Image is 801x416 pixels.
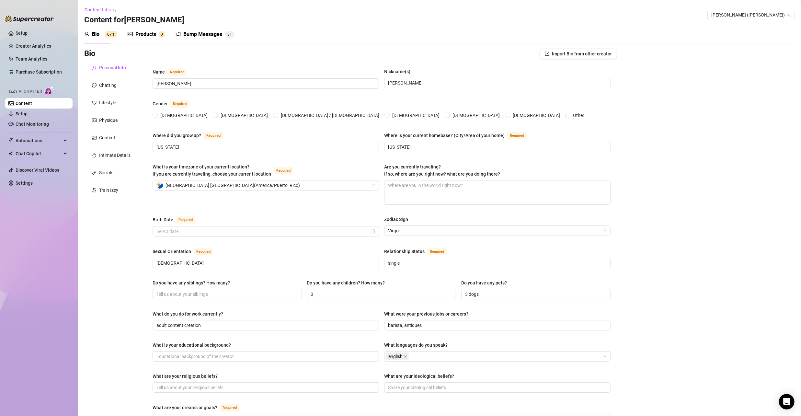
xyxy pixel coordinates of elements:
span: english [388,353,403,360]
label: Do you have any children? How many? [307,279,390,286]
input: Sexual Orientation [156,260,374,267]
input: Do you have any siblings? How many? [156,291,297,298]
label: Relationship Status [384,248,454,255]
span: user [92,65,97,70]
span: 1 [230,32,232,37]
span: link [92,170,97,175]
sup: 31 [225,31,235,38]
span: [DEMOGRAPHIC_DATA] [390,112,442,119]
div: Intimate Details [99,152,131,159]
span: Chat Copilot [16,148,62,159]
span: user [84,31,89,37]
span: Automations [16,135,62,146]
label: Where is your current homebase? (City/Area of your home) [384,132,534,139]
input: Name [156,80,374,87]
img: Chat Copilot [8,151,13,156]
div: Sexual Orientation [153,248,191,255]
span: close [404,355,407,358]
button: Content Library [84,5,122,15]
div: Nickname(s) [384,68,410,75]
div: What are your ideological beliefs? [384,373,454,380]
span: Virgo [388,226,607,236]
h3: Bio [84,49,96,59]
span: thunderbolt [8,138,14,143]
span: picture [128,31,133,37]
div: Do you have any siblings? How many? [153,279,230,286]
span: Izzy AI Chatter [9,88,42,95]
div: Products [135,30,156,38]
a: Setup [16,30,28,36]
div: Do you have any pets? [461,279,507,286]
span: Required [194,248,213,255]
label: Birth Date [153,216,202,224]
span: import [545,52,549,56]
img: bq [156,182,163,189]
input: What do you do for work currently? [156,322,374,329]
label: Zodiac Sign [384,216,413,223]
input: What are your religious beliefs? [156,384,374,391]
div: Zodiac Sign [384,216,408,223]
input: What are your ideological beliefs? [388,384,605,391]
div: What do you do for work currently? [153,310,223,318]
input: What were your previous jobs or careers? [388,322,605,329]
span: Required [274,167,293,174]
div: Personal Info [99,64,126,71]
sup: 0 [159,31,165,38]
div: Socials [99,169,113,176]
span: Required [176,216,195,224]
input: What is your educational background? [156,353,374,360]
div: Lifestyle [99,99,116,106]
label: What are your dreams or goals? [153,404,246,411]
a: Content [16,101,32,106]
div: Train Izzy [99,187,118,194]
span: Required [204,132,223,139]
label: What were your previous jobs or careers? [384,310,473,318]
img: AI Chatter [44,86,54,95]
button: Import Bio from other creator [540,49,617,59]
span: Required [427,248,447,255]
span: Are you currently traveling? If so, where are you right now? what are you doing there? [384,164,500,177]
span: Required [507,132,527,139]
span: Required [170,100,190,108]
div: What are your dreams or goals? [153,404,217,411]
span: picture [92,135,97,140]
span: Import Bio from other creator [552,51,612,56]
span: fire [92,153,97,157]
div: Gender [153,100,168,107]
label: Gender [153,100,197,108]
span: experiment [92,188,97,192]
input: Do you have any children? How many? [311,291,451,298]
a: Purchase Subscription [16,67,67,77]
div: Name [153,68,165,75]
span: notification [176,31,181,37]
label: Do you have any pets? [461,279,511,286]
span: What is your timezone of your current location? If you are currently traveling, choose your curre... [153,164,271,177]
img: logo-BBDzfeDw.svg [5,16,54,22]
label: Name [153,68,194,76]
a: Team Analytics [16,56,47,62]
span: [GEOGRAPHIC_DATA] [GEOGRAPHIC_DATA] ( America/Puerto_Rico ) [166,180,300,190]
label: What languages do you speak? [384,341,452,349]
div: Bio [92,30,99,38]
sup: 67% [105,31,117,38]
div: Open Intercom Messenger [779,394,795,410]
span: [DEMOGRAPHIC_DATA] [450,112,502,119]
span: Natasha (natashanixx) [711,10,791,20]
div: What languages do you speak? [384,341,448,349]
label: What is your educational background? [153,341,235,349]
div: What is your educational background? [153,341,231,349]
input: What languages do you speak? [410,352,411,360]
div: Relationship Status [384,248,425,255]
a: Settings [16,180,33,186]
div: Bump Messages [183,30,222,38]
input: Nickname(s) [388,79,605,87]
a: Creator Analytics [16,41,67,51]
label: What are your ideological beliefs? [384,373,459,380]
label: What do you do for work currently? [153,310,228,318]
div: What were your previous jobs or careers? [384,310,468,318]
a: Discover Viral Videos [16,168,59,173]
input: Birth Date [156,228,369,235]
label: Nickname(s) [384,68,415,75]
input: Where is your current homebase? (City/Area of your home) [388,144,605,151]
span: [DEMOGRAPHIC_DATA] [510,112,563,119]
